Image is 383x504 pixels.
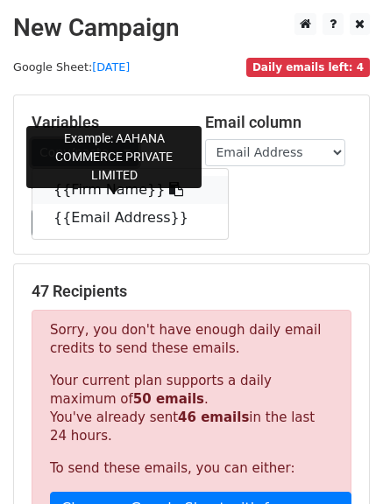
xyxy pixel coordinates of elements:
h5: Variables [32,113,179,132]
p: Your current plan supports a daily maximum of . You've already sent in the last 24 hours. [50,372,333,445]
p: Sorry, you don't have enough daily email credits to send these emails. [50,321,333,358]
a: [DATE] [92,60,130,73]
strong: 50 emails [133,391,204,407]
iframe: Chat Widget [295,420,383,504]
p: To send these emails, you can either: [50,459,333,478]
a: {{Email Address}} [32,204,228,232]
small: Google Sheet: [13,60,130,73]
div: Example: AAHANA COMMERCE PRIVATE LIMITED [26,126,202,188]
h2: New Campaign [13,13,370,43]
h5: Email column [205,113,352,132]
span: Daily emails left: 4 [246,58,370,77]
h5: 47 Recipients [32,282,351,301]
a: Daily emails left: 4 [246,60,370,73]
strong: 46 emails [178,409,249,425]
